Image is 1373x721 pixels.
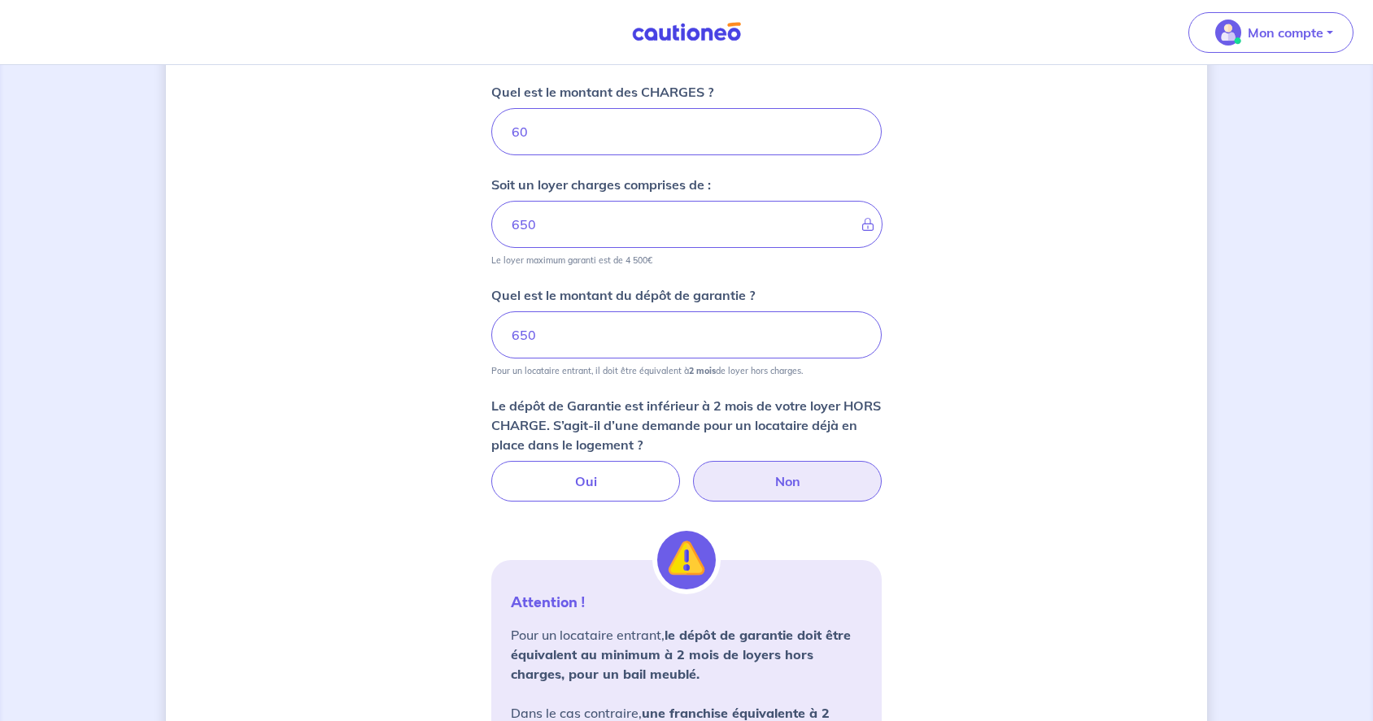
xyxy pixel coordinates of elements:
button: illu_account_valid_menu.svgMon compte [1188,12,1353,53]
p: Soit un loyer charges comprises de : [491,175,711,194]
p: Quel est le montant des CHARGES ? [491,82,713,102]
img: Cautioneo [625,22,748,42]
label: Oui [491,461,680,502]
input: 80 € [491,108,882,155]
img: illu_account_valid_menu.svg [1215,20,1241,46]
p: Mon compte [1248,23,1323,42]
strong: le dépôt de garantie doit être équivalent au minimum à 2 mois de loyers hors charges, pour un bai... [511,627,851,682]
p: Quel est le montant du dépôt de garantie ? [491,285,755,305]
label: Non [693,461,882,502]
input: - € [491,201,883,248]
p: Attention ! [511,593,862,612]
p: Le dépôt de Garantie est inférieur à 2 mois de votre loyer HORS CHARGE. S’agit-il d’une demande p... [491,396,882,454]
p: Pour un locataire entrant, il doit être équivalent à de loyer hors charges. [491,365,803,376]
img: illu_alert.svg [657,531,716,589]
input: 750€ [491,311,882,358]
p: Le loyer maximum garanti est de 4 500€ [491,254,652,266]
strong: 2 mois [689,365,716,376]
